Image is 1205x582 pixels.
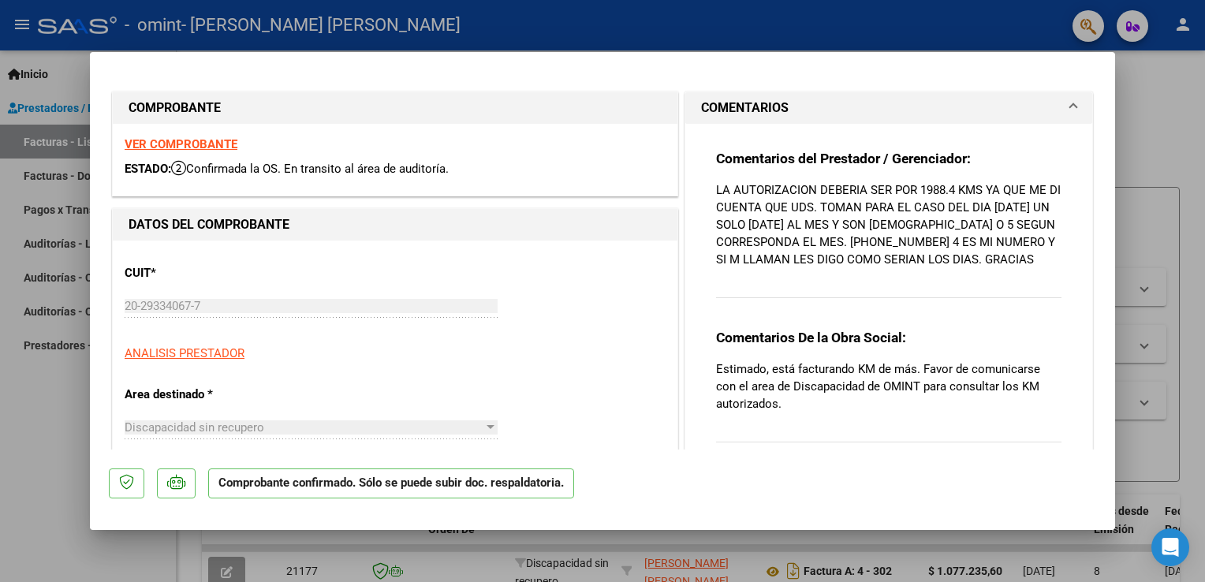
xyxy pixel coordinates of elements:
[685,92,1092,124] mat-expansion-panel-header: COMENTARIOS
[129,217,289,232] strong: DATOS DEL COMPROBANTE
[125,386,287,404] p: Area destinado *
[1151,528,1189,566] div: Open Intercom Messenger
[125,264,287,282] p: CUIT
[125,420,264,435] span: Discapacidad sin recupero
[701,99,789,118] h1: COMENTARIOS
[685,124,1092,483] div: COMENTARIOS
[716,151,971,166] strong: Comentarios del Prestador / Gerenciador:
[716,330,906,345] strong: Comentarios De la Obra Social:
[125,137,237,151] a: VER COMPROBANTE
[125,346,244,360] span: ANALISIS PRESTADOR
[208,468,574,499] p: Comprobante confirmado. Sólo se puede subir doc. respaldatoria.
[125,162,171,176] span: ESTADO:
[129,100,221,115] strong: COMPROBANTE
[171,162,449,176] span: Confirmada la OS. En transito al área de auditoría.
[716,181,1061,268] p: LA AUTORIZACION DEBERIA SER POR 1988.4 KMS YA QUE ME DI CUENTA QUE UDS. TOMAN PARA EL CASO DEL DI...
[716,360,1061,412] p: Estimado, está facturando KM de más. Favor de comunicarse con el area de Discapacidad de OMINT pa...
